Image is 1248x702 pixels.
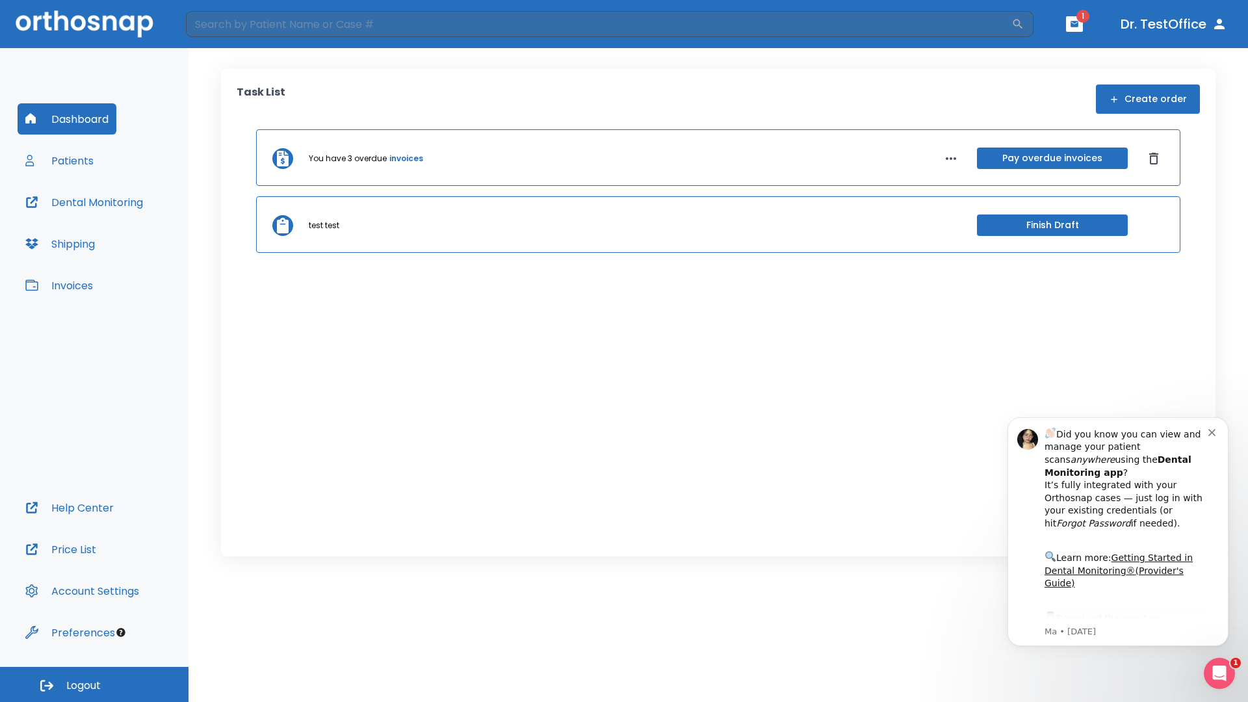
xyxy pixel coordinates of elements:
[977,148,1128,169] button: Pay overdue invoices
[1204,658,1235,689] iframe: Intercom live chat
[18,575,147,606] button: Account Settings
[309,220,339,231] p: test test
[18,492,122,523] button: Help Center
[1115,12,1232,36] button: Dr. TestOffice
[18,187,151,218] button: Dental Monitoring
[66,679,101,693] span: Logout
[1076,10,1089,23] span: 1
[237,84,285,114] p: Task List
[57,215,172,239] a: App Store
[220,28,231,38] button: Dismiss notification
[1230,658,1241,668] span: 1
[57,228,220,240] p: Message from Ma, sent 3w ago
[988,398,1248,667] iframe: Intercom notifications message
[115,627,127,638] div: Tooltip anchor
[18,228,103,259] button: Shipping
[16,10,153,37] img: Orthosnap
[18,145,101,176] button: Patients
[1143,148,1164,169] button: Dismiss
[977,214,1128,236] button: Finish Draft
[18,270,101,301] button: Invoices
[18,617,123,648] button: Preferences
[18,534,104,565] button: Price List
[18,103,116,135] button: Dashboard
[389,153,423,164] a: invoices
[309,153,387,164] p: You have 3 overdue
[1096,84,1200,114] button: Create order
[57,212,220,278] div: Download the app: | ​ Let us know if you need help getting started!
[186,11,1011,37] input: Search by Patient Name or Case #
